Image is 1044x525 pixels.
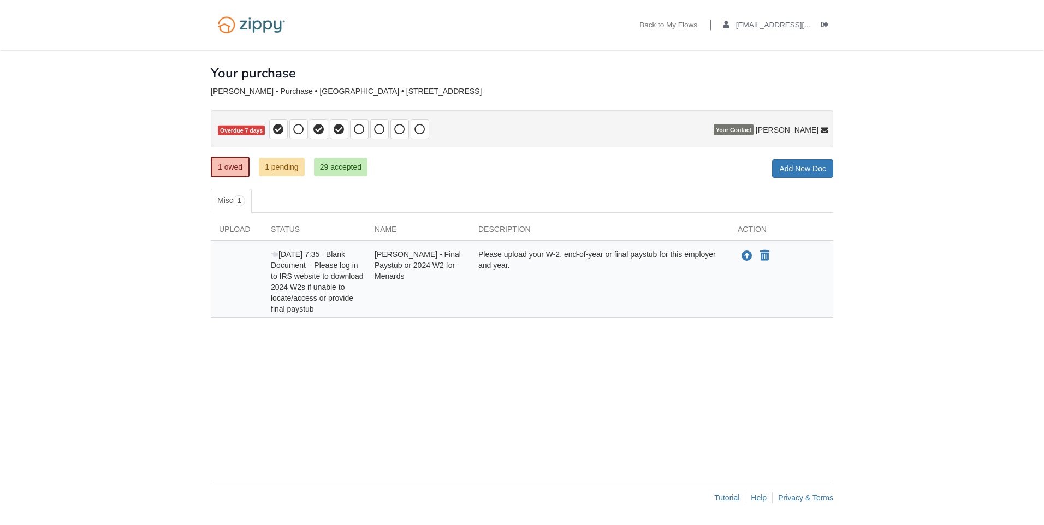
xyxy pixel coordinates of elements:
a: Privacy & Terms [778,493,833,502]
a: Log out [821,21,833,32]
span: 1 [233,195,246,206]
button: Declare Sheila Aguilar - Final Paystub or 2024 W2 for Menards not applicable [759,249,770,262]
a: 29 accepted [314,158,367,176]
div: Description [470,224,729,240]
div: [PERSON_NAME] - Purchase • [GEOGRAPHIC_DATA] • [STREET_ADDRESS] [211,87,833,96]
span: [PERSON_NAME] [756,124,818,135]
span: Overdue 7 days [218,126,265,136]
div: Upload [211,224,263,240]
a: Back to My Flows [639,21,697,32]
a: 1 pending [259,158,305,176]
a: Help [751,493,767,502]
span: [DATE] 7:35 [271,250,319,259]
div: Status [263,224,366,240]
button: Upload Sheila Aguilar - Final Paystub or 2024 W2 for Menards [740,249,754,263]
a: Add New Doc [772,159,833,178]
span: aguilarsheila1@gmail.com [736,21,861,29]
div: – Blank Document – Please log in to IRS website to download 2024 W2s if unable to locate/access o... [263,249,366,314]
a: edit profile [723,21,861,32]
a: 1 owed [211,157,250,177]
div: Please upload your W-2, end-of-year or final paystub for this employer and year. [470,249,729,314]
div: Action [729,224,833,240]
h1: Your purchase [211,66,296,80]
img: Logo [211,11,292,39]
a: Tutorial [714,493,739,502]
div: Name [366,224,470,240]
span: [PERSON_NAME] - Final Paystub or 2024 W2 for Menards [375,250,461,281]
a: Misc [211,189,252,213]
span: Your Contact [714,124,754,135]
